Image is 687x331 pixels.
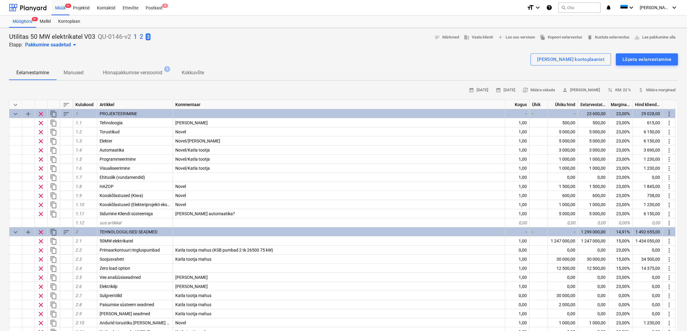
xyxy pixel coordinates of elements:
span: Lae pakkumine alla [634,34,675,41]
span: [PERSON_NAME] [562,87,600,94]
button: Vaata klienti [461,33,495,42]
span: Eemalda rida [37,256,45,263]
span: Eemalda rida [37,201,45,209]
div: 23,00% [608,191,633,200]
span: Loo uus versioon [498,34,535,41]
div: 23,00% [608,127,633,136]
i: keyboard_arrow_down [534,4,541,11]
span: Rohkem toiminguid [666,283,673,290]
div: 29 028,00 [633,109,663,118]
div: Lõpeta eelarvestamine [623,55,671,63]
div: 1 000,00 [548,200,578,209]
div: 0,00% [608,218,633,227]
span: Dubleeri rida [50,119,57,127]
span: 9+ [65,4,71,8]
div: Eelarvestatud maksumus [578,100,608,109]
span: Ahenda kategooria [12,110,19,118]
p: Manused [64,69,84,76]
span: Eemalda rida [37,265,45,272]
div: 0,00 [578,173,608,182]
span: Dubleeri rida [50,201,57,209]
div: 1 230,00 [633,200,663,209]
span: Rohkem toiminguid [666,238,673,245]
div: 1 845,00 [633,182,663,191]
div: 30 000,00 [578,255,608,264]
div: Artikkel [97,100,173,109]
span: PROJEKTEERIMINE [100,111,137,116]
span: Kustuta eelarvestus [587,34,629,41]
span: Dubleeri rida [50,265,57,272]
span: Dubleeri rida [50,310,57,318]
button: Määra marginaal [636,85,678,95]
span: Rohkem toiminguid [666,265,673,272]
div: 1,00 [505,273,530,282]
div: Ühik [530,100,548,109]
span: currency_exchange [523,87,528,93]
span: Dubleeri rida [50,256,57,263]
span: 3 [146,33,150,40]
div: 1,00 [505,255,530,264]
button: Otsi [558,2,601,13]
span: Katla tootja [175,120,208,125]
div: 5 000,00 [548,209,578,218]
span: Dubleeri kategooriat [50,229,57,236]
div: 0,00 [633,300,663,309]
span: save_alt [634,35,640,40]
div: 12 500,00 [548,264,578,273]
div: 615,00 [633,118,663,127]
span: Eemalda rida [37,292,45,299]
div: Hind kliendile [633,100,663,109]
span: Eemalda rida [37,274,45,281]
span: Eemalda rida [37,165,45,172]
span: Dubleeri rida [50,292,57,299]
div: 23,00% [608,273,633,282]
span: business [464,35,469,40]
button: [PERSON_NAME] kontoplaanist [530,53,611,65]
span: 1 [75,111,78,116]
span: Novel/keegi veel [175,139,220,143]
span: Tehnoloogia [100,120,123,125]
span: notes [434,35,440,40]
span: [PERSON_NAME][GEOGRAPHIC_DATA] [640,5,670,10]
div: 1 500,00 [578,182,608,191]
i: keyboard_arrow_down [671,4,678,11]
div: 1,00 [505,118,530,127]
div: 1 230,00 [633,155,663,164]
div: - [530,109,548,118]
button: [DATE] [466,85,491,95]
p: Utilitas 50 MW elektrikatel V03 [9,33,95,41]
button: 2 [140,33,143,41]
span: Dubleeri rida [50,210,57,218]
div: 1 230,00 [633,164,663,173]
div: 600,00 [548,191,578,200]
div: 5 000,00 [578,209,608,218]
div: 1 000,00 [578,155,608,164]
p: Etapp: [9,41,23,48]
div: 1,00 [505,209,530,218]
div: 1 247 000,00 [548,236,578,246]
span: Torustikud [100,129,120,134]
div: 23 600,00 [578,109,608,118]
span: add [498,35,503,40]
span: Rohkem toiminguid [666,147,673,154]
div: 23,00% [608,109,633,118]
div: 0,00 [578,273,608,282]
span: Eemalda rida [37,238,45,245]
span: Eemalda rida [37,138,45,145]
span: Dubleeri kategooriat [50,110,57,118]
span: search [561,5,566,10]
button: Loo uus versioon [495,33,537,42]
span: delete [587,35,593,40]
a: Mallid [36,15,54,28]
span: Dubleeri rida [50,192,57,199]
div: [PERSON_NAME] kontoplaanist [537,55,604,63]
i: keyboard_arrow_down [628,4,635,11]
div: 0,00 [578,282,608,291]
span: Rohkem toiminguid [666,319,673,327]
p: Kokkuvõte [182,69,204,76]
span: percent [607,87,613,93]
div: 23,00% [608,155,633,164]
span: 1.1 [75,120,81,125]
span: 1.4 [75,148,81,152]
